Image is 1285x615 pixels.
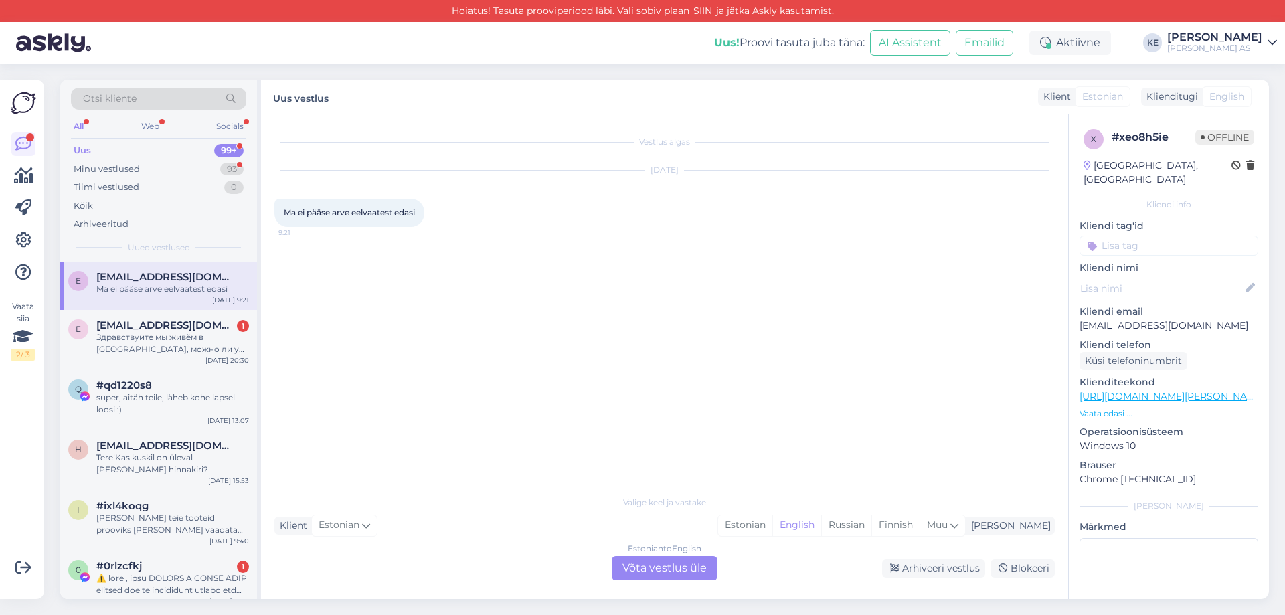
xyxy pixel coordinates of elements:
[274,519,307,533] div: Klient
[76,276,81,286] span: e
[1082,90,1123,104] span: Estonian
[75,384,82,394] span: q
[319,518,359,533] span: Estonian
[870,30,950,56] button: AI Assistent
[83,92,137,106] span: Otsi kliente
[1080,408,1258,420] p: Vaata edasi ...
[209,596,249,606] div: [DATE] 7:00
[1080,500,1258,512] div: [PERSON_NAME]
[76,565,81,575] span: 0
[1080,425,1258,439] p: Operatsioonisüsteem
[96,283,249,295] div: Ma ei pääse arve eelvaatest edasi
[273,88,329,106] label: Uus vestlus
[96,572,249,596] div: ⚠️ lore , ipsu DOLORS A CONSE ADIP elitsed doe te incididunt utlabo etd magn 53 aliqu, en admi ve...
[274,164,1055,176] div: [DATE]
[1143,33,1162,52] div: KE
[214,144,244,157] div: 99+
[1080,236,1258,256] input: Lisa tag
[76,324,81,334] span: e
[74,144,91,157] div: Uus
[871,515,920,535] div: Finnish
[1167,43,1262,54] div: [PERSON_NAME] AS
[1080,520,1258,534] p: Märkmed
[220,163,244,176] div: 93
[77,505,80,515] span: i
[284,207,415,217] span: Ma ei pääse arve eelvaatest edasi
[612,556,717,580] div: Võta vestlus üle
[1084,159,1231,187] div: [GEOGRAPHIC_DATA], [GEOGRAPHIC_DATA]
[772,515,821,535] div: English
[11,90,36,116] img: Askly Logo
[1029,31,1111,55] div: Aktiivne
[96,440,236,452] span: heidimargus92@gmail.com
[139,118,162,135] div: Web
[128,242,190,254] span: Uued vestlused
[1080,199,1258,211] div: Kliendi info
[11,349,35,361] div: 2 / 3
[96,560,142,572] span: #0rlzcfkj
[1112,129,1195,145] div: # xeo8h5ie
[628,543,701,555] div: Estonian to English
[1091,134,1096,144] span: x
[213,118,246,135] div: Socials
[1141,90,1198,104] div: Klienditugi
[74,217,128,231] div: Arhiveeritud
[1080,439,1258,453] p: Windows 10
[96,391,249,416] div: super, aitäh teile, läheb kohe lapsel loosi :)
[1209,90,1244,104] span: English
[74,181,139,194] div: Tiimi vestlused
[1080,304,1258,319] p: Kliendi email
[205,355,249,365] div: [DATE] 20:30
[96,512,249,536] div: [PERSON_NAME] teie tooteid prooviks [PERSON_NAME] vaadata kas meie uues kohas müük edeneb
[96,271,236,283] span: eve_pettai@hotmail.com
[278,228,329,238] span: 9:21
[237,320,249,332] div: 1
[74,163,140,176] div: Minu vestlused
[75,444,82,454] span: h
[1080,375,1258,389] p: Klienditeekond
[1080,219,1258,233] p: Kliendi tag'id
[224,181,244,194] div: 0
[714,35,865,51] div: Proovi tasuta juba täna:
[207,416,249,426] div: [DATE] 13:07
[96,452,249,476] div: Tere!Kas kuskil on üleval [PERSON_NAME] hinnakiri?
[1080,319,1258,333] p: [EMAIL_ADDRESS][DOMAIN_NAME]
[208,476,249,486] div: [DATE] 15:53
[96,319,236,331] span: elenkavovik@bk.ru
[956,30,1013,56] button: Emailid
[966,519,1051,533] div: [PERSON_NAME]
[1080,472,1258,487] p: Chrome [TECHNICAL_ID]
[1080,352,1187,370] div: Küsi telefoninumbrit
[1167,32,1277,54] a: [PERSON_NAME][PERSON_NAME] AS
[71,118,86,135] div: All
[96,500,149,512] span: #ixl4koqg
[718,515,772,535] div: Estonian
[1195,130,1254,145] span: Offline
[991,559,1055,578] div: Blokeeri
[882,559,985,578] div: Arhiveeri vestlus
[1080,338,1258,352] p: Kliendi telefon
[1080,458,1258,472] p: Brauser
[1167,32,1262,43] div: [PERSON_NAME]
[96,379,152,391] span: #qd1220s8
[1080,261,1258,275] p: Kliendi nimi
[714,36,740,49] b: Uus!
[274,497,1055,509] div: Valige keel ja vastake
[274,136,1055,148] div: Vestlus algas
[1080,281,1243,296] input: Lisa nimi
[1080,390,1264,402] a: [URL][DOMAIN_NAME][PERSON_NAME]
[209,536,249,546] div: [DATE] 9:40
[1038,90,1071,104] div: Klient
[96,331,249,355] div: Здравствуйте мы живём в [GEOGRAPHIC_DATA], можно ли у вас купить морошковое варенье?, где нибудь ...
[689,5,716,17] a: SIIN
[74,199,93,213] div: Kõik
[821,515,871,535] div: Russian
[212,295,249,305] div: [DATE] 9:21
[11,300,35,361] div: Vaata siia
[237,561,249,573] div: 1
[927,519,948,531] span: Muu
